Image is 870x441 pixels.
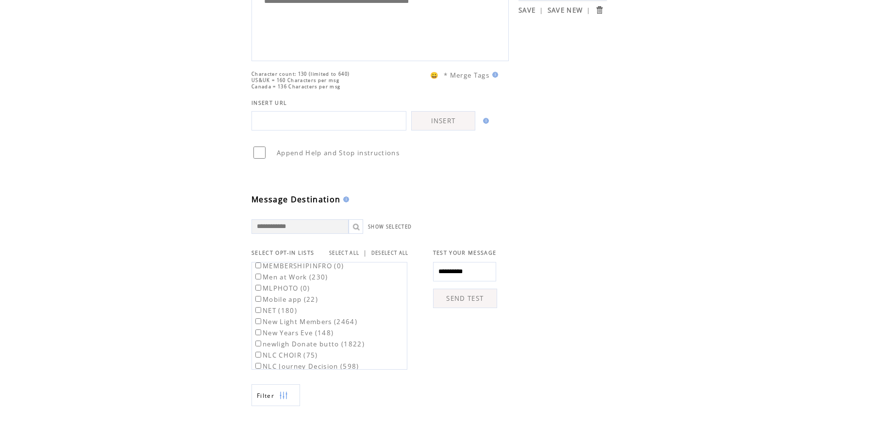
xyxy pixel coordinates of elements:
span: Message Destination [251,194,340,205]
img: help.gif [340,196,349,202]
label: NLC Journey Decision (598) [253,362,359,371]
input: MEMBERSHIPINFRO (0) [255,262,261,268]
input: New Years Eve (148) [255,329,261,335]
span: INSERT URL [251,99,287,106]
span: 😀 [430,71,439,80]
input: newligh Donate butto (1822) [255,341,261,346]
label: newligh Donate butto (1822) [253,340,365,348]
span: | [539,6,543,15]
a: SEND TEST [433,289,497,308]
input: Mobile app (22) [255,296,261,302]
label: NET (180) [253,306,297,315]
label: MEMBERSHIPINFRO (0) [253,261,344,270]
a: INSERT [411,111,475,131]
input: Submit [595,5,604,15]
span: Character count: 130 (limited to 640) [251,71,350,77]
a: SAVE [519,6,535,15]
span: US&UK = 160 Characters per msg [251,77,339,83]
span: Append Help and Stop instructions [277,148,400,157]
label: New Years Eve (148) [253,328,334,337]
label: NLC CHOIR (75) [253,351,318,359]
input: NLC Journey Decision (598) [255,363,261,369]
span: Show filters [257,392,274,400]
label: Men at Work (230) [253,273,328,281]
label: New Light Members (2464) [253,317,357,326]
span: TEST YOUR MESSAGE [433,249,497,256]
span: * Merge Tags [444,71,489,80]
input: NLC CHOIR (75) [255,352,261,358]
input: New Light Members (2464) [255,318,261,324]
label: Mobile app (22) [253,295,318,304]
input: NET (180) [255,307,261,313]
a: SHOW SELECTED [368,224,412,230]
a: SAVE NEW [548,6,583,15]
input: Men at Work (230) [255,274,261,279]
img: help.gif [480,118,489,124]
a: DESELECT ALL [371,250,409,256]
label: MLPHOTO (0) [253,284,310,293]
span: SELECT OPT-IN LISTS [251,249,314,256]
span: Canada = 136 Characters per msg [251,83,340,90]
span: | [586,6,590,15]
a: SELECT ALL [329,250,359,256]
img: filters.png [279,385,288,407]
span: | [363,248,367,257]
input: MLPHOTO (0) [255,285,261,291]
a: Filter [251,384,300,406]
img: help.gif [489,72,498,78]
